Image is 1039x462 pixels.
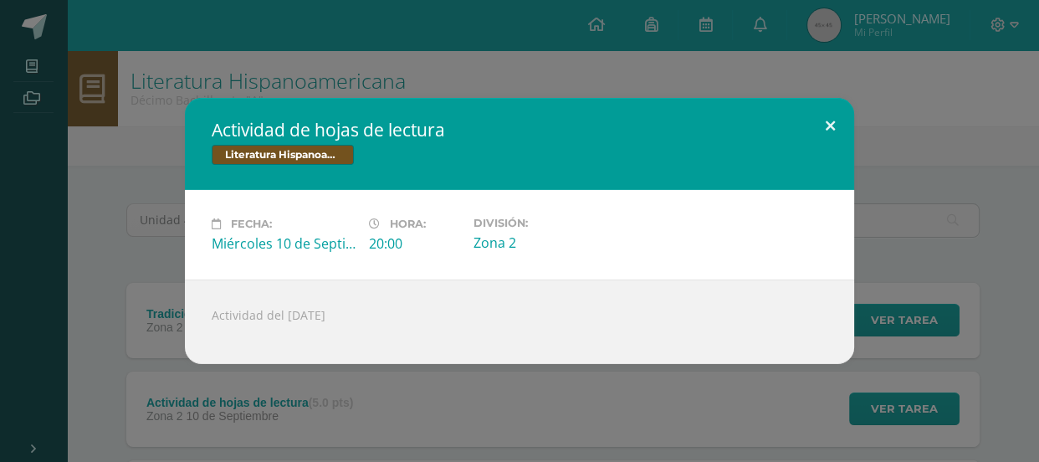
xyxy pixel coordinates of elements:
button: Close (Esc) [806,98,854,155]
h2: Actividad de hojas de lectura [212,118,827,141]
span: Literatura Hispanoamericana [212,145,354,165]
div: Zona 2 [473,234,617,252]
span: Hora: [390,218,426,230]
label: División: [473,217,617,229]
div: Actividad del [DATE] [185,280,854,364]
div: 20:00 [369,234,460,253]
div: Miércoles 10 de Septiembre [212,234,356,253]
span: Fecha: [231,218,272,230]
